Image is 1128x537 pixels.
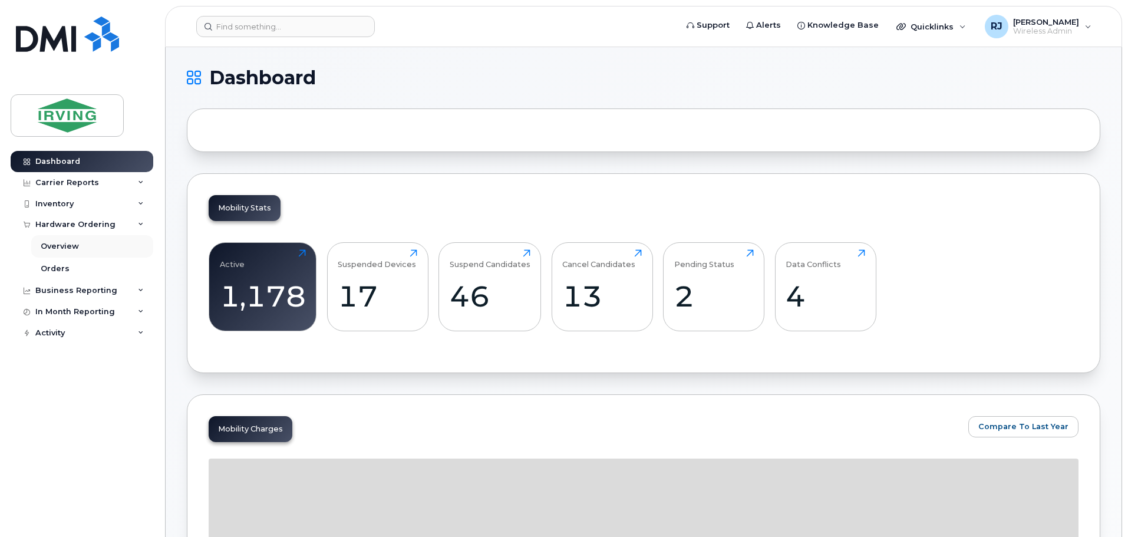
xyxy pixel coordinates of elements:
[978,421,1068,432] span: Compare To Last Year
[674,279,754,314] div: 2
[562,249,635,269] div: Cancel Candidates
[786,279,865,314] div: 4
[786,249,841,269] div: Data Conflicts
[674,249,754,325] a: Pending Status2
[450,249,530,325] a: Suspend Candidates46
[338,249,417,325] a: Suspended Devices17
[209,69,316,87] span: Dashboard
[968,416,1078,437] button: Compare To Last Year
[674,249,734,269] div: Pending Status
[338,249,416,269] div: Suspended Devices
[220,279,306,314] div: 1,178
[450,279,530,314] div: 46
[220,249,306,325] a: Active1,178
[786,249,865,325] a: Data Conflicts4
[562,279,642,314] div: 13
[450,249,530,269] div: Suspend Candidates
[562,249,642,325] a: Cancel Candidates13
[220,249,245,269] div: Active
[338,279,417,314] div: 17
